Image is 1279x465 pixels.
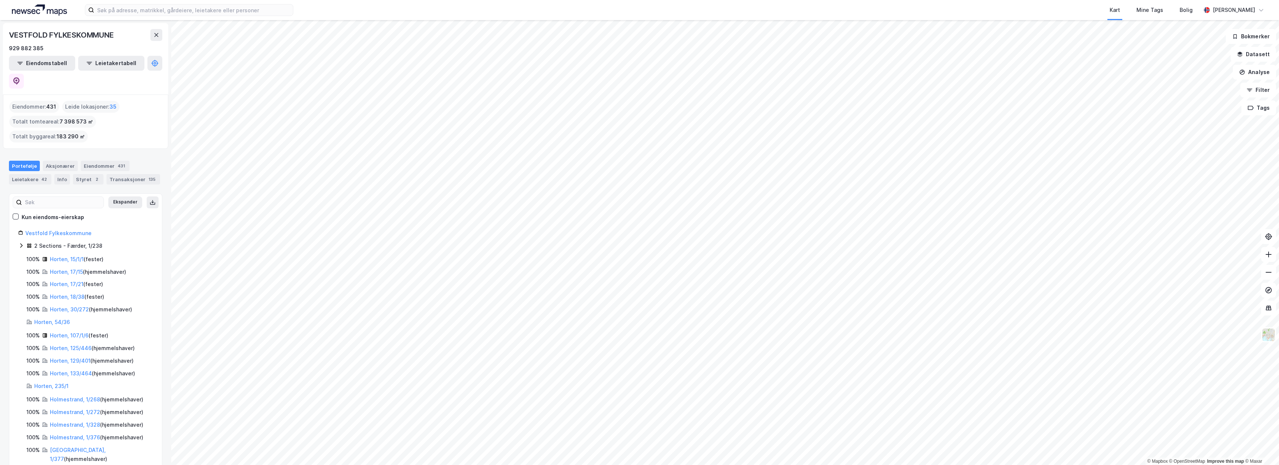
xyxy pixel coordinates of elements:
[50,305,132,314] div: ( hjemmelshaver )
[116,162,127,170] div: 431
[9,174,51,185] div: Leietakere
[50,447,106,462] a: [GEOGRAPHIC_DATA], 1/377
[46,102,56,111] span: 431
[50,395,143,404] div: ( hjemmelshaver )
[1242,429,1279,465] div: Kontrollprogram for chat
[1180,6,1193,15] div: Bolig
[50,421,100,428] a: Holmestrand, 1/328
[50,281,83,287] a: Horten, 17/21
[78,56,144,71] button: Leietakertabell
[81,161,130,171] div: Eiendommer
[73,174,103,185] div: Styret
[50,331,108,340] div: ( fester )
[50,267,126,276] div: ( hjemmelshaver )
[50,269,83,275] a: Horten, 17/15
[50,369,135,378] div: ( hjemmelshaver )
[1110,6,1120,15] div: Kart
[50,345,92,351] a: Horten, 125/446
[60,117,93,126] span: 7 398 573 ㎡
[1242,429,1279,465] iframe: Chat Widget
[50,357,90,364] a: Horten, 129/401
[50,356,134,365] div: ( hjemmelshaver )
[9,116,96,128] div: Totalt tomteareal :
[34,383,68,389] a: Horten, 235/1
[50,434,100,440] a: Holmestrand, 1/376
[9,101,59,113] div: Eiendommer :
[26,433,40,442] div: 100%
[26,292,40,301] div: 100%
[1207,459,1244,464] a: Improve this map
[9,131,88,142] div: Totalt byggareal :
[43,161,78,171] div: Aksjonærer
[9,56,75,71] button: Eiendomstabell
[50,446,153,464] div: ( hjemmelshaver )
[50,294,84,300] a: Horten, 18/38
[50,420,143,429] div: ( hjemmelshaver )
[50,256,84,262] a: Horten, 15/1/1
[1241,100,1276,115] button: Tags
[26,280,40,289] div: 100%
[9,161,40,171] div: Portefølje
[50,280,103,289] div: ( fester )
[147,176,157,183] div: 135
[26,356,40,365] div: 100%
[34,319,70,325] a: Horten, 54/36
[1240,83,1276,97] button: Filter
[26,344,40,353] div: 100%
[1147,459,1168,464] a: Mapbox
[1226,29,1276,44] button: Bokmerker
[50,292,104,301] div: ( fester )
[94,4,293,16] input: Søk på adresse, matrikkel, gårdeiere, leietakere eller personer
[12,4,67,16] img: logo.a4113a55bc3d86da70a041830d287a7e.svg
[40,176,48,183] div: 42
[34,241,102,250] div: 2 Sections - Færder, 1/238
[106,174,160,185] div: Transaksjoner
[1233,65,1276,80] button: Analyse
[57,132,85,141] span: 183 290 ㎡
[1262,328,1276,342] img: Z
[50,255,103,264] div: ( fester )
[22,197,103,208] input: Søk
[26,408,40,417] div: 100%
[50,409,100,415] a: Holmestrand, 1/272
[1213,6,1255,15] div: [PERSON_NAME]
[62,101,119,113] div: Leide lokasjoner :
[50,408,143,417] div: ( hjemmelshaver )
[93,176,101,183] div: 2
[1231,47,1276,62] button: Datasett
[25,230,92,236] a: Vestfold Fylkeskommune
[50,396,100,403] a: Holmestrand, 1/268
[26,255,40,264] div: 100%
[9,29,115,41] div: VESTFOLD FYLKESKOMMUNE
[50,433,143,442] div: ( hjemmelshaver )
[1169,459,1205,464] a: OpenStreetMap
[26,420,40,429] div: 100%
[1136,6,1163,15] div: Mine Tags
[50,344,135,353] div: ( hjemmelshaver )
[109,102,117,111] span: 35
[26,331,40,340] div: 100%
[54,174,70,185] div: Info
[22,213,84,222] div: Kun eiendoms-eierskap
[50,370,92,376] a: Horten, 133/464
[50,332,89,339] a: Horten, 107/1/6
[26,305,40,314] div: 100%
[26,369,40,378] div: 100%
[9,44,44,53] div: 929 882 385
[26,267,40,276] div: 100%
[26,395,40,404] div: 100%
[26,446,40,455] div: 100%
[50,306,89,312] a: Horten, 30/272
[108,196,142,208] button: Ekspander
